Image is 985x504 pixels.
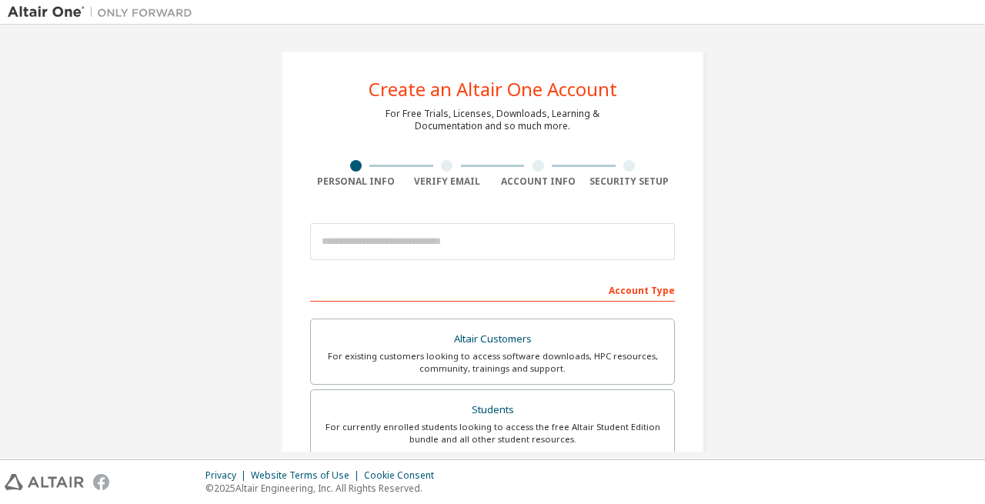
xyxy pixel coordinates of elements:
[205,469,251,482] div: Privacy
[320,421,665,446] div: For currently enrolled students looking to access the free Altair Student Edition bundle and all ...
[364,469,443,482] div: Cookie Consent
[310,175,402,188] div: Personal Info
[584,175,676,188] div: Security Setup
[402,175,493,188] div: Verify Email
[320,329,665,350] div: Altair Customers
[386,108,599,132] div: For Free Trials, Licenses, Downloads, Learning & Documentation and so much more.
[492,175,584,188] div: Account Info
[8,5,200,20] img: Altair One
[369,80,617,98] div: Create an Altair One Account
[205,482,443,495] p: © 2025 Altair Engineering, Inc. All Rights Reserved.
[93,474,109,490] img: facebook.svg
[310,277,675,302] div: Account Type
[5,474,84,490] img: altair_logo.svg
[251,469,364,482] div: Website Terms of Use
[320,350,665,375] div: For existing customers looking to access software downloads, HPC resources, community, trainings ...
[320,399,665,421] div: Students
